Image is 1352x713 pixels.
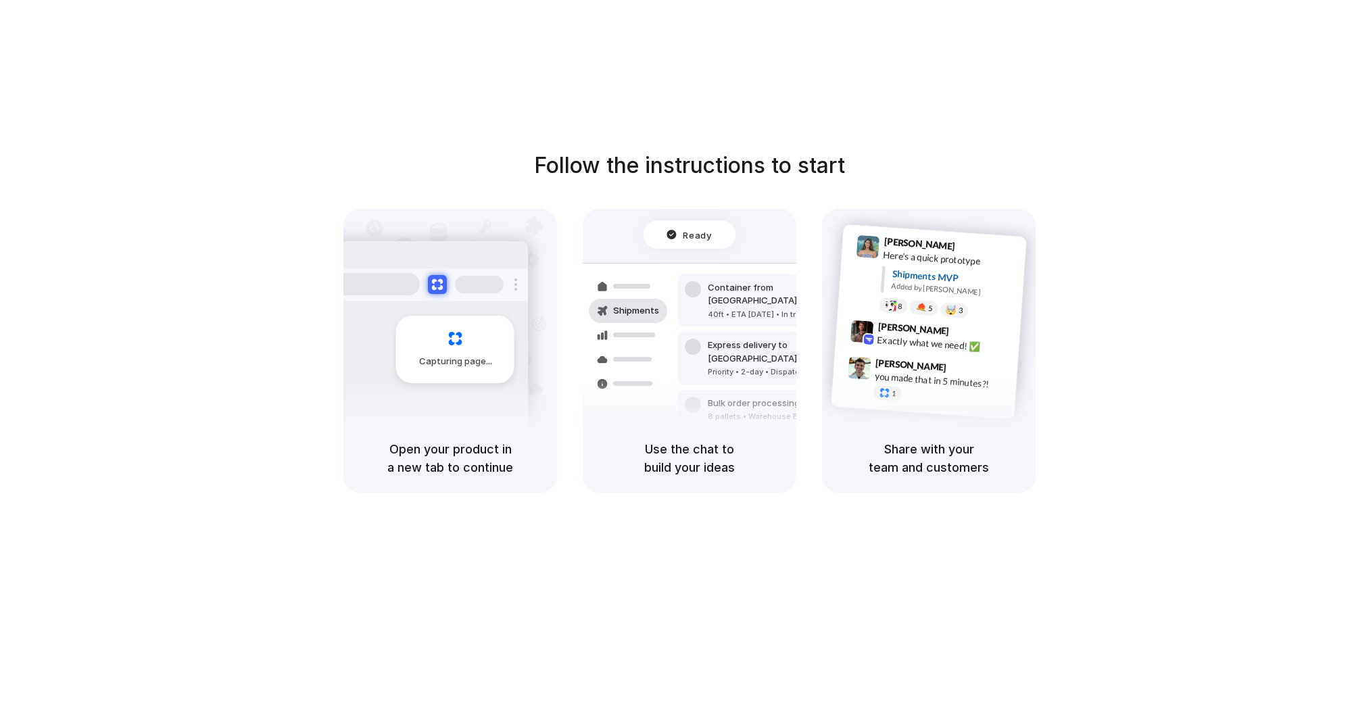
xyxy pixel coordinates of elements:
[419,355,494,368] span: Capturing page
[683,228,712,241] span: Ready
[708,397,834,410] div: Bulk order processing
[898,302,902,310] span: 8
[708,309,854,320] div: 40ft • ETA [DATE] • In transit
[708,281,854,308] div: Container from [GEOGRAPHIC_DATA]
[708,411,834,422] div: 8 pallets • Warehouse B • Packed
[877,333,1012,355] div: Exactly what we need! ✅
[959,240,987,256] span: 9:41 AM
[950,362,978,378] span: 9:47 AM
[892,390,896,397] span: 1
[892,266,1017,289] div: Shipments MVP
[534,149,845,182] h1: Follow the instructions to start
[877,318,949,338] span: [PERSON_NAME]
[946,305,957,315] div: 🤯
[959,307,963,314] span: 3
[884,234,955,253] span: [PERSON_NAME]
[928,304,933,312] span: 5
[953,325,981,341] span: 9:42 AM
[613,304,659,318] span: Shipments
[883,247,1018,270] div: Here's a quick prototype
[708,366,854,378] div: Priority • 2-day • Dispatched
[874,369,1009,392] div: you made that in 5 minutes?!
[708,339,854,365] div: Express delivery to [GEOGRAPHIC_DATA]
[891,280,1015,300] div: Added by [PERSON_NAME]
[360,440,541,476] h5: Open your product in a new tab to continue
[875,355,947,374] span: [PERSON_NAME]
[838,440,1019,476] h5: Share with your team and customers
[599,440,780,476] h5: Use the chat to build your ideas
